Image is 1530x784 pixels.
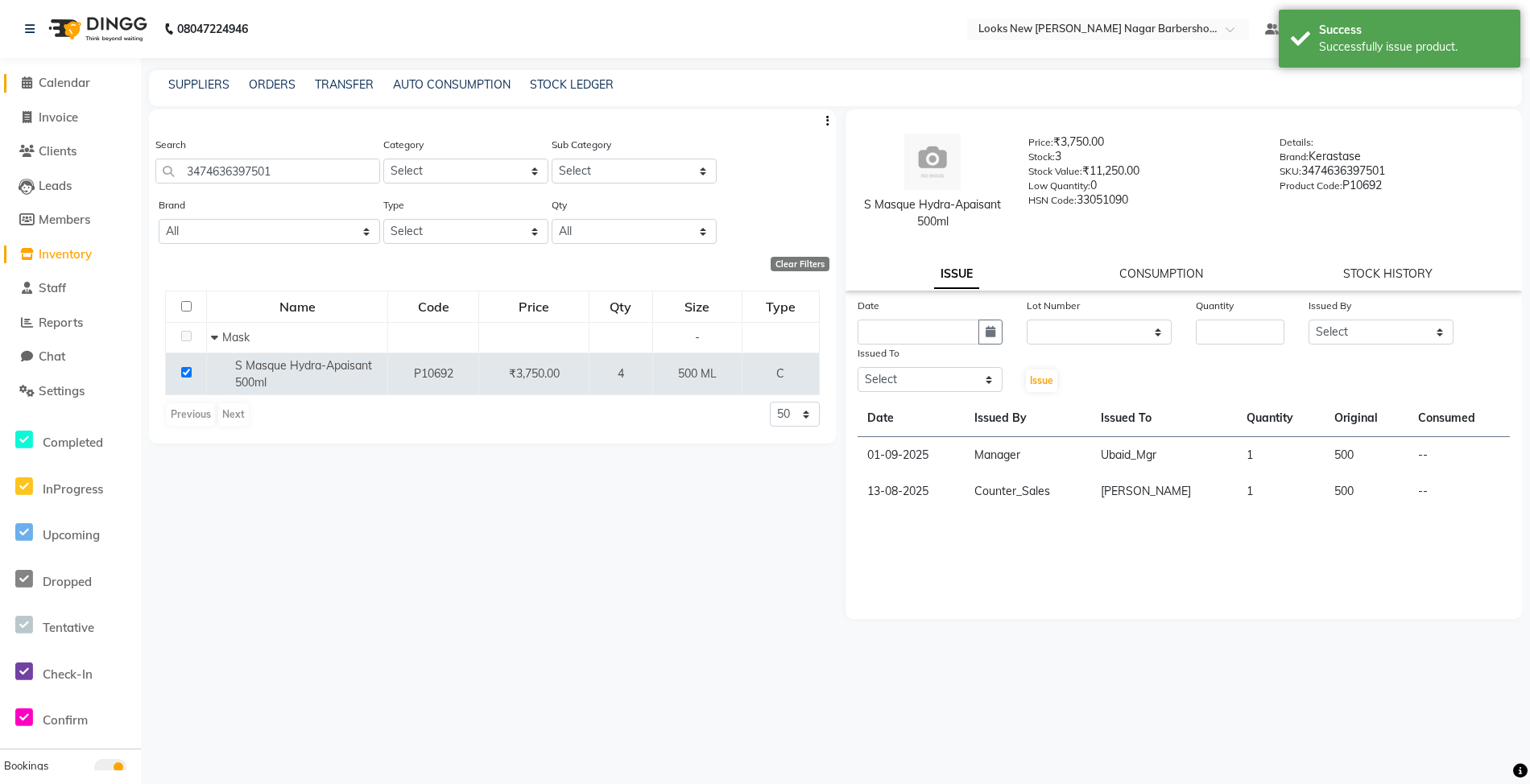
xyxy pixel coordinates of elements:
[4,177,137,196] a: Leads
[155,159,380,184] input: Search by product name or code
[1319,22,1508,39] div: Success
[1026,369,1057,392] button: Issue
[1280,135,1313,150] label: Details:
[1028,193,1077,208] label: HSN Code:
[39,315,83,330] span: Reports
[1030,374,1053,386] span: Issue
[862,196,1005,230] div: S Masque Hydra-Apaisant 500ml
[1280,164,1301,179] label: SKU:
[618,366,624,381] span: 4
[393,77,511,92] a: AUTO CONSUMPTION
[654,292,741,321] div: Size
[43,620,94,635] span: Tentative
[39,178,72,193] span: Leads
[1280,177,1506,200] div: P10692
[858,473,965,510] td: 13-08-2025
[1325,400,1408,437] th: Original
[530,77,614,92] a: STOCK LEDGER
[965,473,1091,510] td: Counter_Sales
[41,6,151,52] img: logo
[43,712,88,728] span: Confirm
[1028,177,1255,200] div: 0
[1325,437,1408,474] td: 500
[39,75,90,90] span: Calendar
[1237,473,1325,510] td: 1
[1280,163,1506,185] div: 3474636397501
[222,330,250,345] span: Mask
[743,292,818,321] div: Type
[1280,148,1506,171] div: Kerastase
[39,246,92,262] span: Inventory
[771,257,829,271] div: Clear Filters
[1028,134,1255,156] div: ₹3,750.00
[43,527,100,543] span: Upcoming
[590,292,651,321] div: Qty
[414,366,453,381] span: P10692
[1028,148,1255,171] div: 3
[155,138,186,152] label: Search
[1237,400,1325,437] th: Quantity
[315,77,374,92] a: TRANSFER
[235,358,372,390] span: S Masque Hydra-Apaisant 500ml
[39,383,85,398] span: Settings
[4,759,48,772] span: Bookings
[552,198,567,213] label: Qty
[4,142,137,161] a: Clients
[4,74,137,93] a: Calendar
[480,292,588,321] div: Price
[1280,150,1309,164] label: Brand:
[39,349,65,364] span: Chat
[177,6,248,52] b: 08047224946
[1091,473,1237,510] td: [PERSON_NAME]
[965,400,1091,437] th: Issued By
[1196,299,1234,313] label: Quantity
[159,198,185,213] label: Brand
[858,299,879,313] label: Date
[39,212,90,227] span: Members
[1091,400,1237,437] th: Issued To
[4,211,137,229] a: Members
[389,292,478,321] div: Code
[4,109,137,127] a: Invoice
[4,314,137,332] a: Reports
[39,143,76,159] span: Clients
[168,77,229,92] a: SUPPLIERS
[383,198,404,213] label: Type
[208,292,387,321] div: Name
[776,366,784,381] span: C
[1343,266,1433,281] a: STOCK HISTORY
[678,366,717,381] span: 500 ML
[1028,179,1090,193] label: Low Quantity:
[1027,299,1080,313] label: Lot Number
[1325,473,1408,510] td: 500
[1091,437,1237,474] td: Ubaid_Mgr
[1408,400,1510,437] th: Consumed
[858,346,899,361] label: Issued To
[1280,179,1342,193] label: Product Code:
[1119,266,1203,281] a: CONSUMPTION
[43,574,92,589] span: Dropped
[4,279,137,298] a: Staff
[4,246,137,264] a: Inventory
[1408,473,1510,510] td: --
[1028,163,1255,185] div: ₹11,250.00
[43,481,103,497] span: InProgress
[43,435,103,450] span: Completed
[1319,39,1508,56] div: Successfully issue product.
[695,330,700,345] span: -
[249,77,296,92] a: ORDERS
[934,260,979,289] a: ISSUE
[39,109,78,125] span: Invoice
[1028,192,1255,214] div: 33051090
[552,138,611,152] label: Sub Category
[1028,164,1082,179] label: Stock Value:
[904,134,961,190] img: avatar
[965,437,1091,474] td: Manager
[1237,437,1325,474] td: 1
[43,666,93,682] span: Check-In
[4,382,137,401] a: Settings
[1028,150,1055,164] label: Stock:
[1408,437,1510,474] td: --
[383,138,424,152] label: Category
[1028,135,1053,150] label: Price:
